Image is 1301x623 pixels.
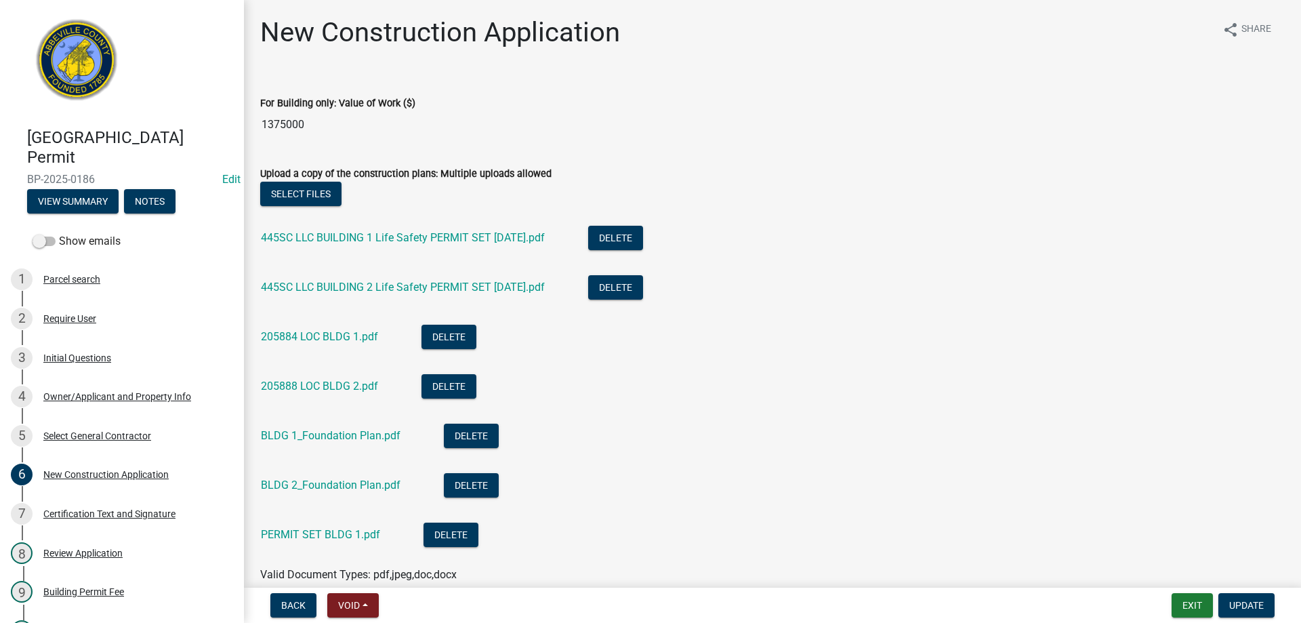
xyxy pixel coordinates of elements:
div: Building Permit Fee [43,587,124,597]
wm-modal-confirm: Summary [27,197,119,207]
a: 205888 LOC BLDG 2.pdf [261,380,378,393]
span: Back [281,600,306,611]
button: Update [1218,593,1275,618]
button: Delete [444,473,499,498]
div: 4 [11,386,33,407]
button: Select files [260,182,342,206]
div: 5 [11,425,33,447]
button: View Summary [27,189,119,214]
wm-modal-confirm: Notes [124,197,175,207]
div: Initial Questions [43,353,111,363]
a: 445SC LLC BUILDING 1 Life Safety PERMIT SET [DATE].pdf [261,231,545,244]
a: Edit [222,173,241,186]
span: Update [1229,600,1264,611]
button: Delete [424,523,478,547]
a: PERMIT SET BLDG 1.pdf [261,528,380,541]
div: 7 [11,503,33,525]
div: Certification Text and Signature [43,509,175,519]
button: shareShare [1212,16,1282,43]
div: Require User [43,314,96,323]
button: Delete [444,424,499,448]
div: Select General Contractor [43,431,151,441]
a: BLDG 1_Foundation Plan.pdf [261,429,400,442]
i: share [1222,22,1239,38]
div: Owner/Applicant and Property Info [43,392,191,401]
wm-modal-confirm: Delete Document [421,331,476,344]
label: Upload a copy of the construction plans: Multiple uploads allowed [260,169,552,179]
h4: [GEOGRAPHIC_DATA] Permit [27,128,233,167]
wm-modal-confirm: Delete Document [424,529,478,542]
button: Exit [1172,593,1213,618]
wm-modal-confirm: Delete Document [588,282,643,295]
label: For Building only: Value of Work ($) [260,99,415,108]
div: New Construction Application [43,470,169,479]
div: 8 [11,542,33,564]
div: 1 [11,268,33,290]
button: Notes [124,189,175,214]
span: Void [338,600,360,611]
span: Share [1241,22,1271,38]
h1: New Construction Application [260,16,620,49]
span: Valid Document Types: pdf,jpeg,doc,docx [260,568,457,581]
a: BLDG 2_Foundation Plan.pdf [261,479,400,491]
wm-modal-confirm: Delete Document [444,430,499,443]
img: Abbeville County, South Carolina [27,14,127,114]
wm-modal-confirm: Delete Document [421,381,476,394]
button: Delete [421,374,476,399]
wm-modal-confirm: Edit Application Number [222,173,241,186]
a: 205884 LOC BLDG 1.pdf [261,330,378,343]
div: 3 [11,347,33,369]
span: BP-2025-0186 [27,173,217,186]
label: Show emails [33,233,121,249]
a: 445SC LLC BUILDING 2 Life Safety PERMIT SET [DATE].pdf [261,281,545,294]
div: Parcel search [43,275,100,284]
button: Delete [588,275,643,300]
div: 9 [11,581,33,603]
button: Delete [421,325,476,349]
wm-modal-confirm: Delete Document [588,233,643,245]
button: Void [327,593,379,618]
div: 6 [11,464,33,485]
button: Back [270,593,316,618]
button: Delete [588,226,643,250]
div: Review Application [43,548,123,558]
div: 2 [11,308,33,329]
wm-modal-confirm: Delete Document [444,480,499,493]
